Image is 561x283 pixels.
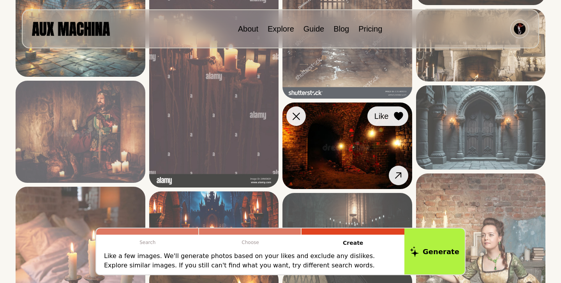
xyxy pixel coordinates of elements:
p: Search [96,235,199,250]
p: Like a few images. We'll generate photos based on your likes and exclude any dislikes. Explore si... [104,251,397,270]
button: Generate [404,228,465,274]
p: Create [302,235,404,251]
button: Like [367,106,408,126]
img: Search result [16,81,145,183]
a: About [238,25,258,33]
img: Avatar [514,23,526,35]
a: Explore [268,25,294,33]
a: Guide [303,25,324,33]
img: Search result [282,103,412,189]
img: AUX MACHINA [32,22,110,35]
a: Blog [333,25,349,33]
p: Choose [199,235,302,250]
img: Search result [149,191,279,264]
a: Pricing [358,25,382,33]
img: Search result [416,85,546,170]
span: Like [374,110,389,122]
img: Search result [282,193,412,266]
